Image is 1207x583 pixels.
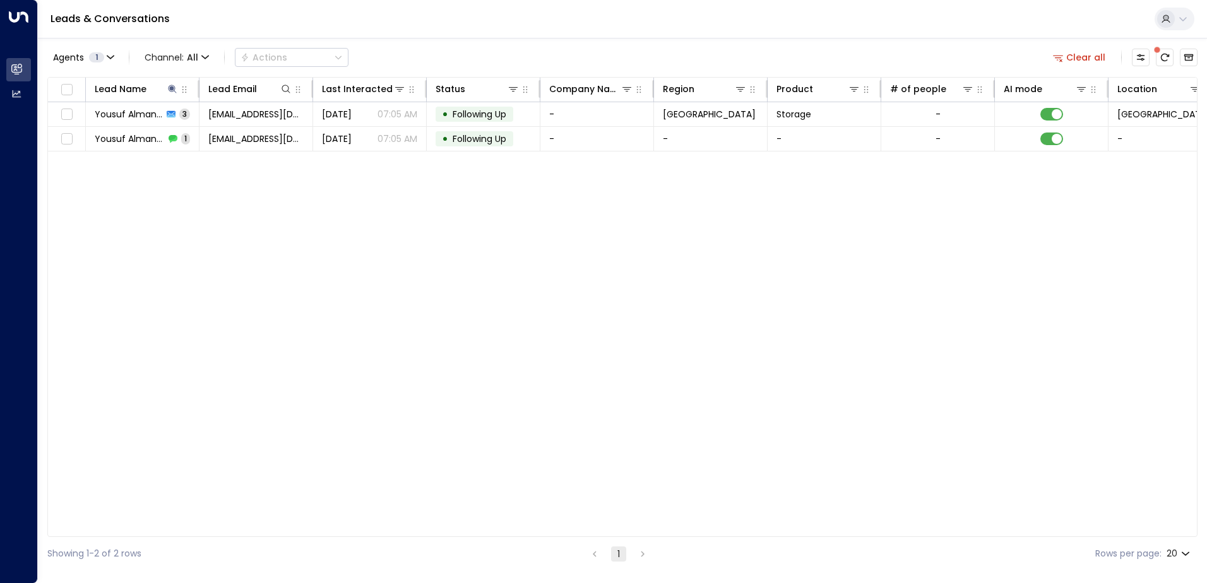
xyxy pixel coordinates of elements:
button: Actions [235,48,348,67]
span: Yousuf Almansur [95,132,165,145]
div: Lead Email [208,81,257,97]
div: AI mode [1004,81,1088,97]
button: Agents1 [47,49,119,66]
div: Status [436,81,465,97]
div: Region [663,81,747,97]
td: - [768,127,881,151]
a: Leads & Conversations [51,11,170,26]
div: Last Interacted [322,81,406,97]
span: London [663,108,756,121]
td: - [540,102,654,126]
div: Showing 1-2 of 2 rows [47,547,141,560]
span: Channel: [140,49,214,66]
button: Clear all [1048,49,1111,66]
span: 3 [179,109,190,119]
span: Storage [776,108,811,121]
div: - [936,108,941,121]
div: Product [776,81,860,97]
div: Last Interacted [322,81,393,97]
div: AI mode [1004,81,1042,97]
div: Lead Name [95,81,146,97]
p: 07:05 AM [378,132,417,145]
div: Region [663,81,694,97]
div: Lead Name [95,81,179,97]
span: Aug 30, 2025 [322,132,352,145]
label: Rows per page: [1095,547,1162,560]
span: 1 [181,133,190,144]
span: All [187,52,198,62]
span: Following Up [453,132,506,145]
div: Company Name [549,81,621,97]
div: Lead Email [208,81,292,97]
span: Following Up [453,108,506,121]
button: Customize [1132,49,1150,66]
nav: pagination navigation [586,546,651,562]
span: y.almansur@gmail.com [208,132,304,145]
button: Channel:All [140,49,214,66]
div: 20 [1167,545,1192,563]
div: Status [436,81,520,97]
span: Yesterday [322,108,352,121]
div: Location [1117,81,1201,97]
div: - [936,132,941,145]
td: - [654,127,768,151]
div: Product [776,81,813,97]
div: Company Name [549,81,633,97]
span: Toggle select row [59,107,74,122]
p: 07:05 AM [378,108,417,121]
button: Archived Leads [1180,49,1198,66]
td: - [540,127,654,151]
div: Actions [241,52,287,63]
div: Location [1117,81,1157,97]
button: page 1 [611,546,626,562]
span: Yousuf Almansur [95,108,163,121]
span: There are new threads available. Refresh the grid to view the latest updates. [1156,49,1174,66]
span: Agents [53,53,84,62]
span: Toggle select all [59,82,74,98]
span: Toggle select row [59,131,74,147]
div: • [442,128,448,150]
div: Button group with a nested menu [235,48,348,67]
span: y.almansur@gmail.com [208,108,304,121]
div: • [442,103,448,125]
div: # of people [890,81,946,97]
div: # of people [890,81,974,97]
span: 1 [89,52,104,62]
